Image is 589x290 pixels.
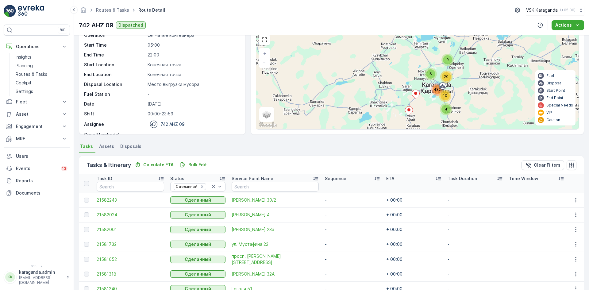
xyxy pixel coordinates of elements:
p: Insights [16,54,31,60]
p: Start Point [546,88,565,93]
td: - [445,237,506,252]
div: Remove Сделанный [199,184,206,189]
button: Operations [4,41,70,53]
td: - [322,267,383,281]
a: Zoom In [260,49,269,58]
img: Google [258,121,278,129]
button: Сделанный [170,196,225,204]
div: 6 [425,68,437,80]
div: Toggle Row Selected [84,198,89,203]
p: End Location [84,72,145,78]
button: Сделанный [170,226,225,233]
p: karaganda.admin [19,269,63,275]
span: Disposals [120,143,141,149]
img: logo_light-DOdMpM7g.png [18,5,44,17]
td: - [445,193,506,207]
p: Сделанный [185,271,211,277]
a: 21581318 [97,271,164,277]
p: 742 AHZ 09 [79,21,114,30]
p: Users [16,153,67,159]
a: Ермекова 4 [232,212,319,218]
div: 10 [439,90,451,102]
span: просп. [PERSON_NAME][STREET_ADDRESS] [232,253,319,265]
td: - [322,252,383,267]
p: Сделанный [185,241,211,247]
a: Settings [13,87,70,96]
p: Cockpit [16,80,32,86]
a: Cockpit [13,79,70,87]
span: 482 [434,87,441,92]
span: 9 [446,57,449,62]
p: ⌘B [60,28,66,33]
button: Сделанный [170,256,225,263]
a: 21581732 [97,241,164,247]
a: Reports [4,175,70,187]
a: 21582001 [97,226,164,233]
a: Назарбаева 23а [232,226,319,233]
p: [EMAIL_ADDRESS][DOMAIN_NAME] [19,275,63,285]
p: Service Point Name [232,176,273,182]
button: Bulk Edit [177,161,209,168]
button: MRF [4,133,70,145]
p: Disposal [546,81,562,86]
a: Routes & Tasks [13,70,70,79]
a: Documents [4,187,70,199]
div: 4 [440,103,452,115]
a: Layers [260,108,273,121]
a: 21581652 [97,256,164,262]
span: Assets [99,143,114,149]
button: Engagement [4,120,70,133]
p: Settings [16,88,33,95]
a: Users [4,150,70,162]
a: Open this area in Google Maps (opens a new window) [258,121,278,129]
a: Zoom Out [260,58,269,67]
button: Сделанный [170,241,225,248]
td: + 00:00 [383,193,445,207]
span: v 1.50.2 [4,264,70,268]
td: - [445,267,506,281]
button: Dispatched [116,21,146,29]
p: - [148,132,239,138]
td: - [322,222,383,237]
span: [PERSON_NAME] 30/2 [232,197,319,203]
td: + 00:00 [383,222,445,237]
p: 22:00 [148,52,239,58]
p: Сделанный [185,212,211,218]
div: 20 [440,71,452,83]
p: Task Duration [448,176,477,182]
div: 482 [431,83,444,96]
p: 742 AHZ 09 [160,121,185,127]
p: 05:00 [148,42,239,48]
p: Planning [16,63,33,69]
span: 21582024 [97,212,164,218]
div: Toggle Row Selected [84,272,89,276]
p: Operation [84,32,145,38]
p: End Time [84,52,145,58]
a: Нуркен-Абдирова 30/2 [232,197,319,203]
p: сетчатыe контейнера [148,32,239,38]
div: 9 [441,54,454,66]
p: MRF [16,136,58,142]
p: Shift [84,111,145,117]
button: Сделанный [170,270,225,278]
span: [PERSON_NAME] 23а [232,226,319,233]
p: - [148,91,239,97]
p: Fuel Station [84,91,145,97]
p: Конечная точка [148,72,239,78]
p: Operations [16,44,58,50]
p: Bulk Edit [188,162,207,168]
p: Caution [546,118,560,122]
span: 6 [429,72,432,76]
a: 21582243 [97,197,164,203]
button: Calculate ETA [132,161,176,168]
a: Homepage [80,9,87,14]
button: VSK Karaganda(+05:00) [526,5,584,15]
p: Dispatched [118,22,143,28]
td: - [445,222,506,237]
a: Events13 [4,162,70,175]
span: 4 [445,107,447,111]
p: Calculate ETA [143,162,174,168]
div: Toggle Row Selected [84,212,89,217]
